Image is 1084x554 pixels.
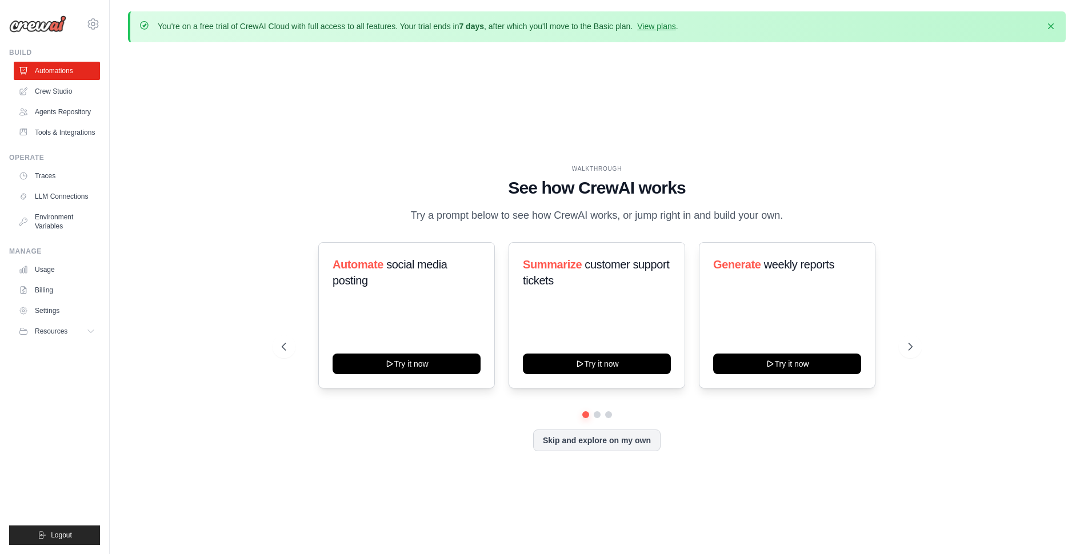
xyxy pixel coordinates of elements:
span: Summarize [523,258,582,271]
strong: 7 days [459,22,484,31]
a: Usage [14,260,100,279]
button: Resources [14,322,100,340]
a: Agents Repository [14,103,100,121]
span: Resources [35,327,67,336]
img: Logo [9,15,66,33]
iframe: Chat Widget [1027,499,1084,554]
a: Environment Variables [14,208,100,235]
a: Crew Studio [14,82,100,101]
span: Automate [333,258,383,271]
div: Operate [9,153,100,162]
button: Logout [9,525,100,545]
p: Try a prompt below to see how CrewAI works, or jump right in and build your own. [405,207,789,224]
span: Logout [51,531,72,540]
span: weekly reports [764,258,834,271]
a: Automations [14,62,100,80]
p: You're on a free trial of CrewAI Cloud with full access to all features. Your trial ends in , aft... [158,21,678,32]
button: Try it now [523,354,671,374]
div: WALKTHROUGH [282,164,913,173]
button: Try it now [333,354,481,374]
a: Traces [14,167,100,185]
a: View plans [637,22,675,31]
div: Build [9,48,100,57]
button: Skip and explore on my own [533,429,661,451]
a: Billing [14,281,100,299]
span: customer support tickets [523,258,669,287]
span: Generate [713,258,761,271]
span: social media posting [333,258,447,287]
a: LLM Connections [14,187,100,206]
h1: See how CrewAI works [282,178,913,198]
div: Manage [9,247,100,256]
button: Try it now [713,354,861,374]
a: Tools & Integrations [14,123,100,142]
a: Settings [14,302,100,320]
